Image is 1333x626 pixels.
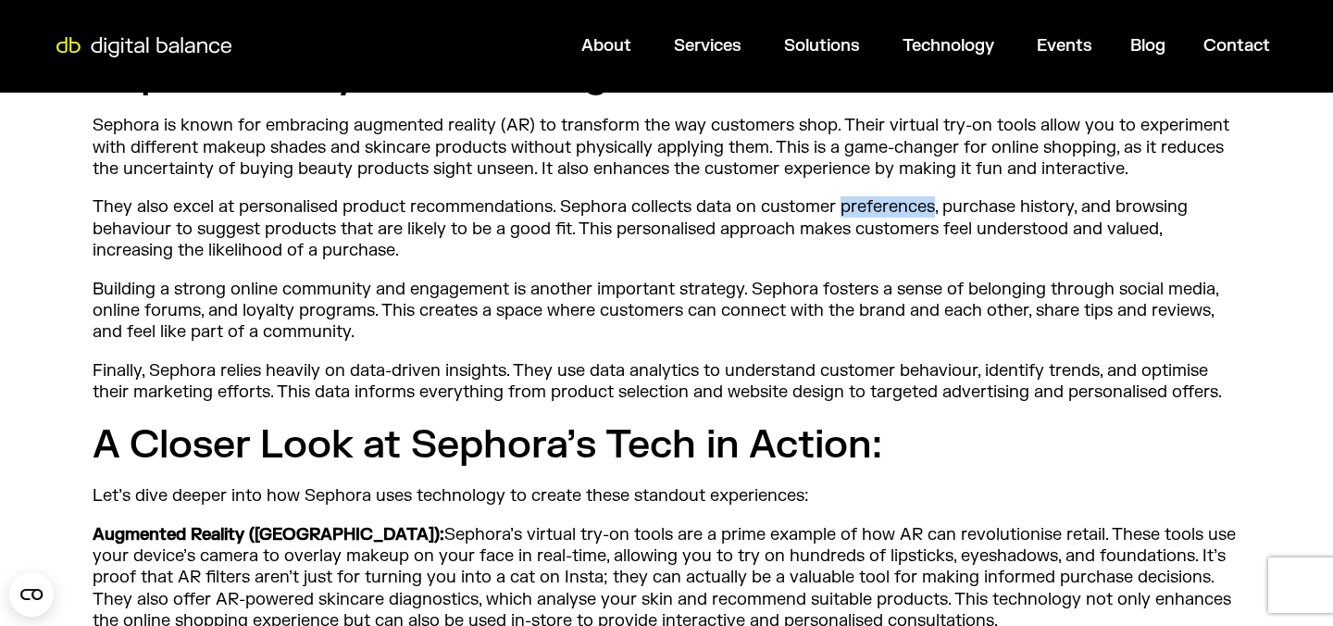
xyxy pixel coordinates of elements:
nav: Menu [243,28,1285,64]
a: Blog [1130,35,1165,56]
a: Technology [903,35,994,56]
a: Services [674,35,741,56]
strong: Augmented Reality ([GEOGRAPHIC_DATA]): [93,524,444,545]
div: Menu Toggle [243,28,1285,64]
p: They also excel at personalised product recommendations. Sephora collects data on customer prefer... [93,196,1240,261]
a: Solutions [784,35,860,56]
a: Contact [1203,35,1270,56]
p: Let’s dive deeper into how Sephora uses technology to create these standout experiences: [93,485,1240,507]
img: Digital Balance logo [46,37,242,57]
p: Finally, Sephora relies heavily on data-driven insights. They use data analytics to understand cu... [93,360,1240,404]
a: Events [1037,35,1092,56]
button: Open CMP widget [9,572,54,617]
a: About [581,35,631,56]
h2: A Closer Look at Sephora’s Tech in Action: [93,420,1240,471]
p: Sephora is known for embracing augmented reality (AR) to transform the way customers shop. Their ... [93,115,1240,180]
p: Building a strong online community and engagement is another important strategy. Sephora fosters ... [93,279,1240,344]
